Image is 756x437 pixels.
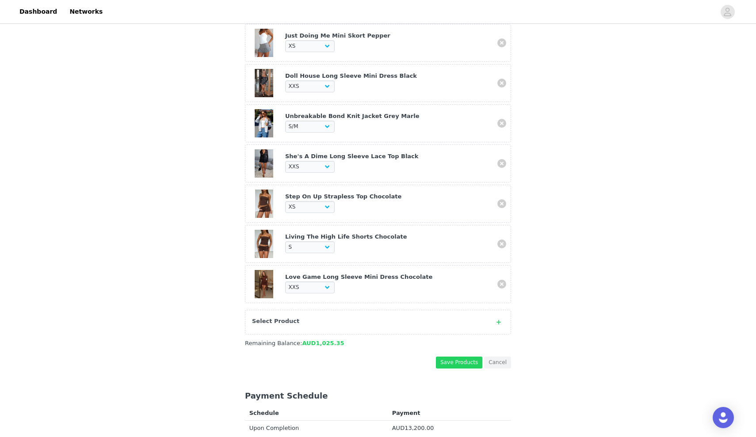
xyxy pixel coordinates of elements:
[713,407,734,428] div: Open Intercom Messenger
[64,2,108,22] a: Networks
[285,232,490,241] div: Living The High Life Shorts Chocolate
[388,406,511,421] th: Payment
[245,390,511,402] div: Payment Schedule
[252,318,299,324] strong: Select Product
[436,357,482,369] button: Save Products
[285,31,490,40] div: Just Doing Me Mini Skort Pepper
[285,72,490,80] div: Doll House Long Sleeve Mini Dress Black
[392,425,434,431] span: AUD13,200.00
[245,421,388,435] td: Upon Completion
[14,2,62,22] a: Dashboard
[285,112,490,121] div: Unbreakable Bond Knit Jacket Grey Marle
[285,273,490,281] div: Love Game Long Sleeve Mini Dress Chocolate
[723,5,732,19] div: avatar
[285,152,490,161] div: She's A Dime Long Sleeve Lace Top Black
[484,357,511,369] button: Cancel
[245,406,388,421] th: Schedule
[245,339,511,348] p: Remaining Balance:
[285,192,490,201] div: Step On Up Strapless Top Chocolate
[302,340,344,346] span: AUD1,025.35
